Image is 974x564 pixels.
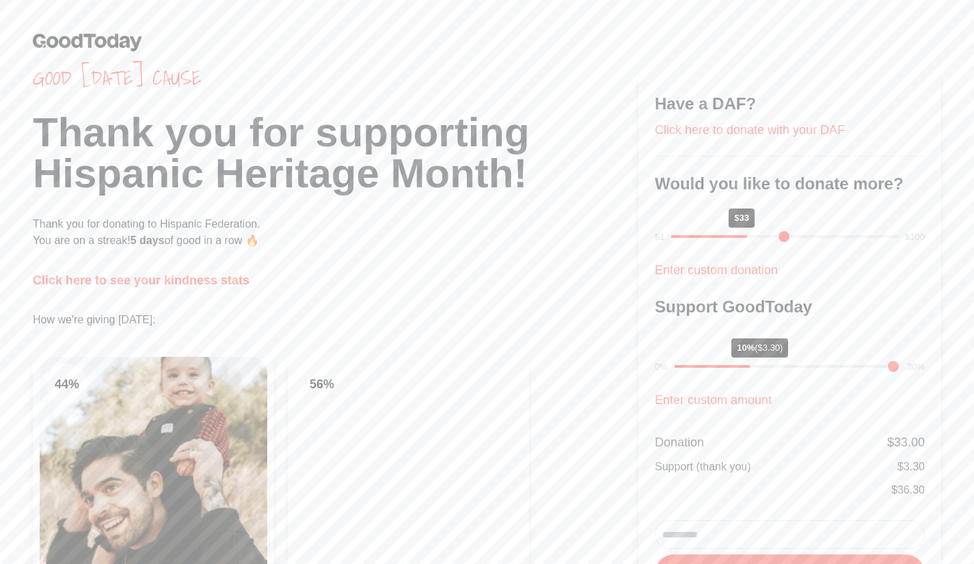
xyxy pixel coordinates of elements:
h3: Support GoodToday [655,296,925,318]
span: Good [DATE] cause [33,66,638,90]
div: $ [887,433,925,452]
a: Enter custom donation [655,263,778,277]
div: 10% [731,338,788,358]
h3: Have a DAF? [655,93,925,115]
div: 56 % [301,364,342,405]
span: 36.30 [897,484,925,496]
img: GoodToday [33,33,142,51]
span: ($3.30) [755,343,783,353]
div: $1 [655,230,664,244]
a: Click here to see your kindness stats [33,273,249,287]
div: 0% [655,360,668,374]
span: 33.00 [894,435,925,449]
div: $100 [905,230,925,244]
span: 3.30 [904,461,925,472]
h3: Would you like to donate more? [655,173,925,195]
a: Click here to donate with your DAF [655,123,845,137]
h1: Thank you for supporting Hispanic Heritage Month! [33,112,638,194]
div: 44 % [46,364,87,405]
p: Thank you for donating to Hispanic Federation. You are on a streak! of good in a row 🔥 [33,216,638,249]
div: $ [891,482,925,498]
div: $33 [729,209,755,228]
div: Support (thank you) [655,459,751,475]
div: Donation [655,433,704,452]
p: How we're giving [DATE]: [33,312,638,328]
a: Enter custom amount [655,393,772,407]
div: $ [897,459,925,475]
span: 5 days [131,234,165,246]
div: 30% [907,360,925,374]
